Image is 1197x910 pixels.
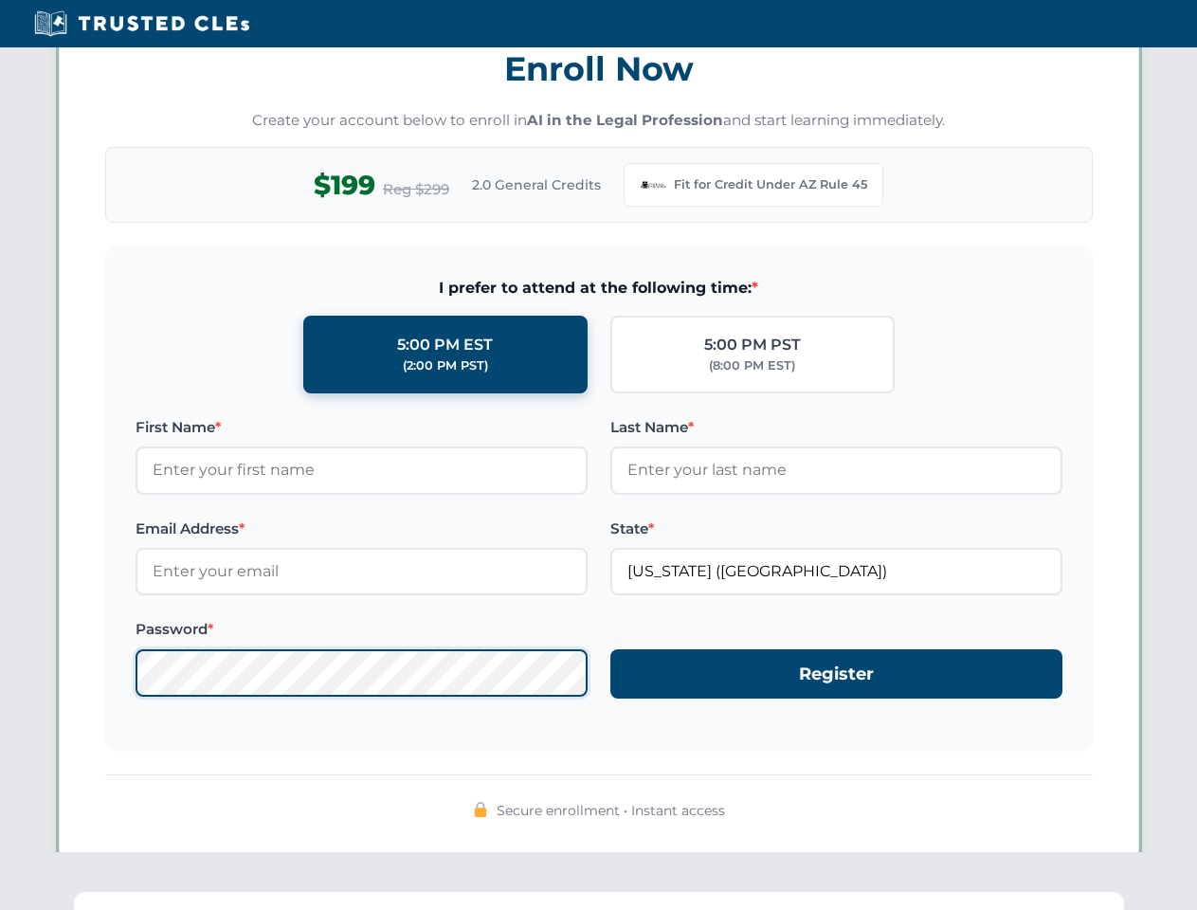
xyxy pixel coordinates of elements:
span: $199 [314,164,375,207]
h3: Enroll Now [105,39,1093,99]
div: (8:00 PM EST) [709,356,795,375]
label: State [610,518,1062,540]
img: Trusted CLEs [28,9,255,38]
img: 🔒 [473,802,488,817]
div: 5:00 PM EST [397,333,493,357]
span: Fit for Credit Under AZ Rule 45 [674,175,867,194]
label: Email Address [136,518,588,540]
input: Arizona (AZ) [610,548,1062,595]
span: Secure enrollment • Instant access [497,800,725,821]
label: Last Name [610,416,1062,439]
div: (2:00 PM PST) [403,356,488,375]
input: Enter your email [136,548,588,595]
p: Create your account below to enroll in and start learning immediately. [105,110,1093,132]
span: 2.0 General Credits [472,174,601,195]
input: Enter your last name [610,446,1062,494]
span: Reg $299 [383,178,449,201]
img: Arizona Bar [640,172,666,198]
button: Register [610,649,1062,700]
div: 5:00 PM PST [704,333,801,357]
label: First Name [136,416,588,439]
strong: AI in the Legal Profession [527,111,723,129]
input: Enter your first name [136,446,588,494]
label: Password [136,618,588,641]
span: I prefer to attend at the following time: [136,276,1062,300]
